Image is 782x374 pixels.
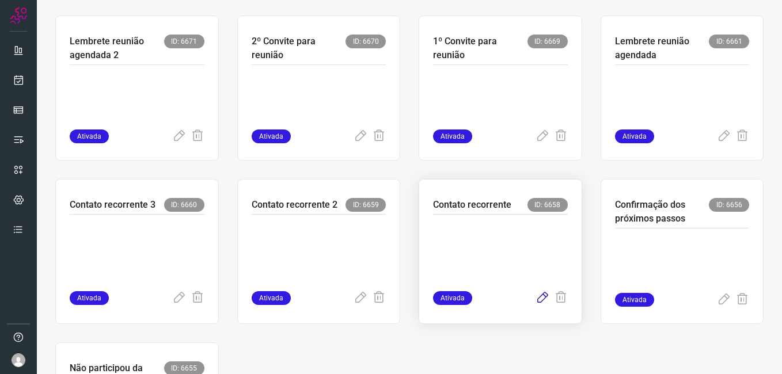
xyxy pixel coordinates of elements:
p: Confirmação dos próximos passos [615,198,709,226]
p: 1º Convite para reunião [433,35,527,62]
img: Logo [10,7,27,24]
span: ID: 6671 [164,35,204,48]
p: Contato recorrente 3 [70,198,155,212]
span: ID: 6670 [346,35,386,48]
span: Ativada [615,293,654,307]
span: Ativada [433,129,472,143]
span: ID: 6658 [527,198,568,212]
span: Ativada [433,291,472,305]
span: Ativada [252,291,291,305]
p: Contato recorrente [433,198,511,212]
span: ID: 6669 [527,35,568,48]
span: ID: 6659 [346,198,386,212]
span: ID: 6656 [709,198,749,212]
span: ID: 6661 [709,35,749,48]
span: Ativada [70,129,109,143]
span: Ativada [615,129,654,143]
p: Lembrete reunião agendada 2 [70,35,164,62]
img: avatar-user-boy.jpg [12,353,25,367]
span: Ativada [252,129,291,143]
span: ID: 6660 [164,198,204,212]
span: Ativada [70,291,109,305]
p: Lembrete reunião agendada [615,35,709,62]
p: Contato recorrente 2 [252,198,337,212]
p: 2º Convite para reunião [252,35,346,62]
